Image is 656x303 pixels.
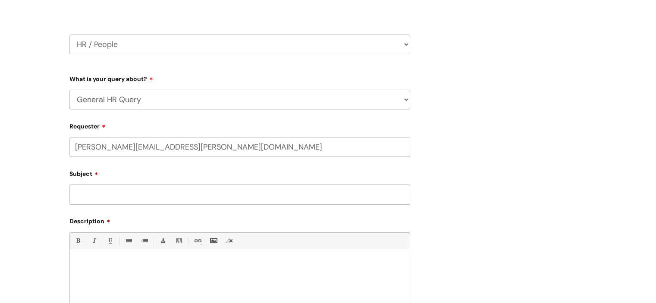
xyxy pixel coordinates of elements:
[173,235,184,246] a: Back Color
[69,215,410,225] label: Description
[72,235,83,246] a: Bold (Ctrl-B)
[224,235,235,246] a: Remove formatting (Ctrl-\)
[157,235,168,246] a: Font Color
[192,235,203,246] a: Link
[69,120,410,130] label: Requester
[69,72,410,83] label: What is your query about?
[104,235,115,246] a: Underline(Ctrl-U)
[208,235,219,246] a: Insert Image...
[69,167,410,178] label: Subject
[123,235,134,246] a: • Unordered List (Ctrl-Shift-7)
[69,137,410,157] input: Email
[139,235,150,246] a: 1. Ordered List (Ctrl-Shift-8)
[88,235,99,246] a: Italic (Ctrl-I)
